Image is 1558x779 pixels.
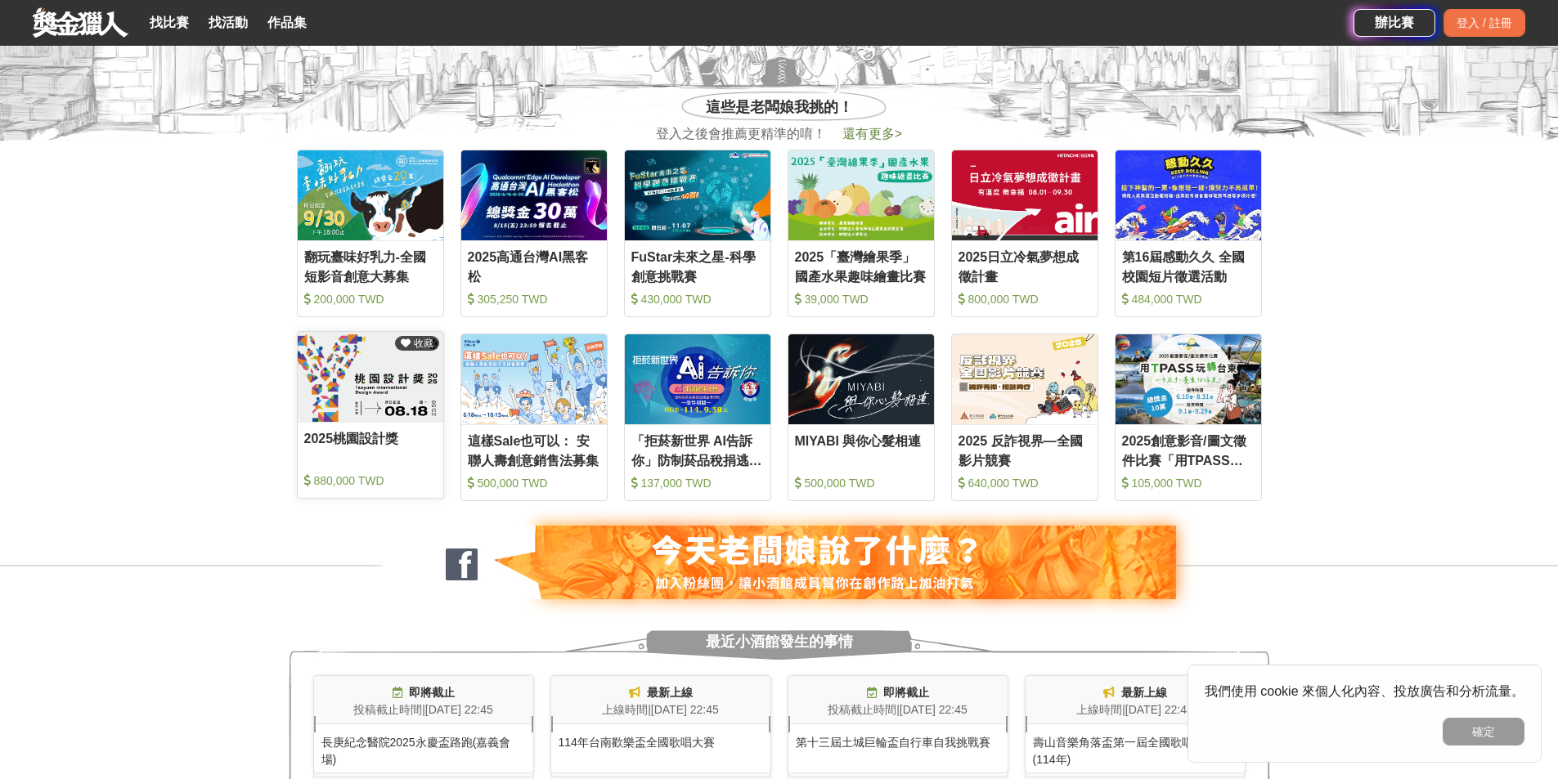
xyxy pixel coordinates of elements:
a: Cover Image這樣Sale也可以： 安聯人壽創意銷售法募集 500,000 TWD [460,334,608,501]
div: 2025日立冷氣夢想成徵計畫 [959,248,1091,284]
div: 200,000 TWD [304,291,437,307]
div: 壽山音樂角落盃第一屆全國歌唱比賽(114年) [1026,724,1245,768]
div: 800,000 TWD [959,291,1091,307]
div: 105,000 TWD [1122,475,1255,491]
a: 即將截止投稿截止時間|[DATE] 22:45長庚紀念醫院2025永慶盃路跑(嘉義會場) [313,675,534,773]
div: 640,000 TWD [959,475,1091,491]
div: FuStar未來之星-科學創意挑戰賽 [631,248,764,284]
span: 即將截止 [409,686,455,699]
a: Cover Image2025高通台灣AI黑客松 305,250 TWD [460,150,608,317]
img: Cover Image [461,334,607,424]
img: Cover Image [1116,150,1261,240]
div: 137,000 TWD [631,475,764,491]
div: MIYABI 與你心髮相連 [795,432,927,468]
span: 最新上線 [647,686,693,699]
div: 上線時間 | [DATE] 22:45 [551,701,770,719]
div: 第16屆感動久久 全國校園短片徵選活動 [1122,248,1255,284]
a: 找活動 [202,11,254,34]
div: 500,000 TWD [468,475,600,491]
a: Cover Image「拒菸新世界 AI告訴你」防制菸品稅捐逃漏 徵件比賽 137,000 TWD [624,334,771,501]
div: 2025「臺灣繪果季」國產水果趣味繪畫比賽 [795,248,927,284]
div: 2025桃園設計獎 [304,429,437,466]
img: Cover Image [1116,334,1261,424]
img: Cover Image [788,150,934,240]
img: Cover Image [298,150,443,240]
img: Cover Image [952,334,1098,424]
a: Cover Image第16屆感動久久 全國校園短片徵選活動 484,000 TWD [1115,150,1262,317]
div: 880,000 TWD [304,472,437,489]
a: 即將截止投稿截止時間|[DATE] 22:45第十三屆土城巨輪盃自行車自我挑戰賽 [788,675,1008,773]
img: Cover Image [788,334,934,424]
a: Cover Image2025「臺灣繪果季」國產水果趣味繪畫比賽 39,000 TWD [788,150,935,317]
a: Cover Image 收藏2025桃園設計獎 880,000 TWD [297,331,444,499]
div: 投稿截止時間 | [DATE] 22:45 [788,701,1008,719]
span: 登入之後會推薦更精準的唷！ [656,124,826,144]
a: Cover ImageFuStar未來之星-科學創意挑戰賽 430,000 TWD [624,150,771,317]
div: 500,000 TWD [795,475,927,491]
span: 最新上線 [1121,686,1167,699]
a: 最新上線上線時間|[DATE] 22:45114年台南歡樂盃全國歌唱大賽 [550,675,771,773]
a: 還有更多> [842,127,902,141]
img: Cover Image [952,150,1098,240]
div: 這樣Sale也可以： 安聯人壽創意銷售法募集 [468,432,600,468]
a: Cover Image2025創意影音/圖文徵件比賽「用TPASS玩轉台東」 105,000 TWD [1115,334,1262,501]
div: 第十三屆土城巨輪盃自行車自我挑戰賽 [788,724,1008,751]
div: 翻玩臺味好乳力-全國短影音創意大募集 [304,248,437,284]
span: 我們使用 cookie 來個人化內容、投放廣告和分析流量。 [1205,684,1524,698]
a: 最新上線上線時間|[DATE] 22:45壽山音樂角落盃第一屆全國歌唱比賽(114年) [1025,675,1246,773]
div: 2025創意影音/圖文徵件比賽「用TPASS玩轉台東」 [1122,432,1255,468]
span: 還有更多 > [842,127,902,141]
div: 484,000 TWD [1122,291,1255,307]
img: Cover Image [625,334,770,424]
span: 即將截止 [883,686,929,699]
div: 430,000 TWD [631,291,764,307]
div: 2025高通台灣AI黑客松 [468,248,600,284]
a: Cover Image2025 反詐視界—全國影片競賽 640,000 TWD [951,334,1098,501]
a: 作品集 [261,11,313,34]
div: 114年台南歡樂盃全國歌唱大賽 [551,724,770,751]
a: 找比賽 [143,11,195,34]
div: 2025 反詐視界—全國影片競賽 [959,432,1091,468]
img: Cover Image [461,150,607,240]
img: 127fc932-0e2d-47dc-a7d9-3a4a18f96856.jpg [383,526,1176,599]
span: 最近小酒館發生的事情 [706,624,853,660]
a: 辦比賽 [1354,9,1435,37]
div: 投稿截止時間 | [DATE] 22:45 [314,701,533,719]
div: 「拒菸新世界 AI告訴你」防制菸品稅捐逃漏 徵件比賽 [631,432,764,468]
img: Cover Image [298,332,443,422]
div: 長庚紀念醫院2025永慶盃路跑(嘉義會場) [314,724,533,768]
a: Cover ImageMIYABI 與你心髮相連 500,000 TWD [788,334,935,501]
span: 這些是老闆娘我挑的！ [706,96,853,119]
a: Cover Image2025日立冷氣夢想成徵計畫 800,000 TWD [951,150,1098,317]
div: 305,250 TWD [468,291,600,307]
div: 登入 / 註冊 [1444,9,1525,37]
img: Cover Image [625,150,770,240]
div: 39,000 TWD [795,291,927,307]
a: Cover Image翻玩臺味好乳力-全國短影音創意大募集 200,000 TWD [297,150,444,317]
span: 收藏 [411,338,433,349]
div: 上線時間 | [DATE] 22:45 [1026,701,1245,719]
button: 確定 [1443,718,1524,745]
